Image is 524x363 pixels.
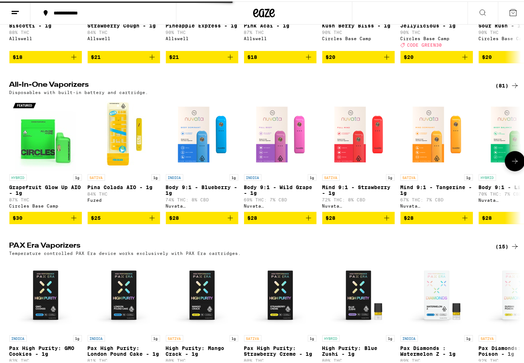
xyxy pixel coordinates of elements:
[401,173,418,179] p: SATIVA
[73,173,82,179] p: 1g
[91,214,101,219] span: $25
[9,210,82,223] button: Add to bag
[166,202,238,207] div: Nuvata ([GEOGRAPHIC_DATA])
[9,258,82,330] img: PAX - Pax High Purity: GMO Cookies - 1g
[496,241,519,249] a: (15)
[88,258,160,330] img: PAX - Pax High Purity: London Pound Cake - 1g
[401,357,473,362] p: 89% THC
[166,35,238,39] div: Allswell
[9,29,82,33] p: 88% THC
[9,50,82,62] button: Add to bag
[244,344,317,355] p: Pax High Purity: Strawberry Creme - 1g
[9,357,82,362] p: 83% THC
[9,97,82,210] a: Open page for Grapefruit Glow Up AIO - 1g from Circles Base Camp
[401,183,473,195] p: Mind 9:1 - Tangerine - 1g
[88,173,105,179] p: SATIVA
[326,53,336,59] span: $20
[322,97,395,210] a: Open page for Mind 9:1 - Strawberry - 1g from Nuvata (CA)
[401,35,473,39] div: Circles Base Camp
[9,202,82,207] div: Circles Base Camp
[9,21,82,27] p: Biscotti - 1g
[479,334,496,340] p: SATIVA
[322,97,395,169] img: Nuvata (CA) - Mind 9:1 - Strawberry - 1g
[244,196,317,201] p: 69% THC: 7% CBD
[88,97,160,169] img: Fuzed - Pina Colada AIO - 1g
[322,21,395,27] p: Kush Berry Bliss - 1g
[166,344,238,355] p: High Purity: Mango Crack - 1g
[88,21,160,27] p: Strawberry Cough - 1g
[248,214,257,219] span: $28
[308,334,317,340] p: 1g
[166,97,238,169] img: Nuvata (CA) - Body 9:1 - Blueberry - 1g
[386,334,395,340] p: 1g
[322,35,395,39] div: Circles Base Camp
[9,89,148,93] p: Disposables with built-in battery and cartridge.
[166,196,238,201] p: 74% THC: 8% CBD
[88,344,160,355] p: Pax High Purity: London Pound Cake - 1g
[248,53,257,59] span: $18
[244,183,317,195] p: Body 9:1 - Wild Grape - 1g
[322,258,395,330] img: PAX - High Purity: Blue Zushi - 1g
[244,97,317,210] a: Open page for Body 9:1 - Wild Grape - 1g from Nuvata (CA)
[401,202,473,207] div: Nuvata ([GEOGRAPHIC_DATA])
[401,97,473,210] a: Open page for Mind 9:1 - Tangerine - 1g from Nuvata (CA)
[322,210,395,223] button: Add to bag
[9,196,82,201] p: 87% THC
[166,334,183,340] p: SATIVA
[9,183,82,195] p: Grapefruit Glow Up AIO - 1g
[244,35,317,39] div: Allswell
[496,80,519,89] a: (81)
[407,41,442,46] span: CODE GREEN30
[88,210,160,223] button: Add to bag
[230,334,238,340] p: 1g
[322,357,395,362] p: 80% THC
[322,202,395,207] div: Nuvata ([GEOGRAPHIC_DATA])
[166,21,238,27] p: Pineapple Express - 1g
[308,173,317,179] p: 1g
[73,334,82,340] p: 1g
[166,183,238,195] p: Body 9:1 - Blueberry - 1g
[88,357,160,362] p: 81% THC
[482,214,492,219] span: $28
[88,183,160,189] p: Pina Colada AIO - 1g
[166,50,238,62] button: Add to bag
[4,5,52,11] span: Hi. Need any help?
[401,21,473,27] p: Jellylicious - 1g
[169,53,179,59] span: $21
[244,258,317,330] img: PAX - Pax High Purity: Strawberry Creme - 1g
[9,241,484,249] h2: PAX Era Vaporizers
[9,97,82,169] img: Circles Base Camp - Grapefruit Glow Up AIO - 1g
[88,97,160,210] a: Open page for Pina Colada AIO - 1g from Fuzed
[401,210,473,223] button: Add to bag
[322,183,395,195] p: Mind 9:1 - Strawberry - 1g
[91,53,101,59] span: $21
[166,210,238,223] button: Add to bag
[322,196,395,201] p: 72% THC: 8% CBD
[244,50,317,62] button: Add to bag
[322,344,395,355] p: High Purity: Blue Zushi - 1g
[88,29,160,33] p: 84% THC
[401,50,473,62] button: Add to bag
[244,357,317,362] p: 80% THC
[322,29,395,33] p: 90% THC
[13,214,23,219] span: $30
[326,214,336,219] span: $28
[166,258,238,330] img: PAX - High Purity: Mango Crack - 1g
[482,53,492,59] span: $20
[464,173,473,179] p: 1g
[386,173,395,179] p: 1g
[464,334,473,340] p: 1g
[88,334,105,340] p: INDICA
[151,173,160,179] p: 1g
[230,173,238,179] p: 1g
[322,334,340,340] p: HYBRID
[244,210,317,223] button: Add to bag
[13,53,23,59] span: $18
[9,35,82,39] div: Allswell
[401,344,473,355] p: Pax Diamonds : Watermelon Z - 1g
[166,29,238,33] p: 90% THC
[166,173,183,179] p: INDICA
[9,334,27,340] p: INDICA
[401,29,473,33] p: 90% THC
